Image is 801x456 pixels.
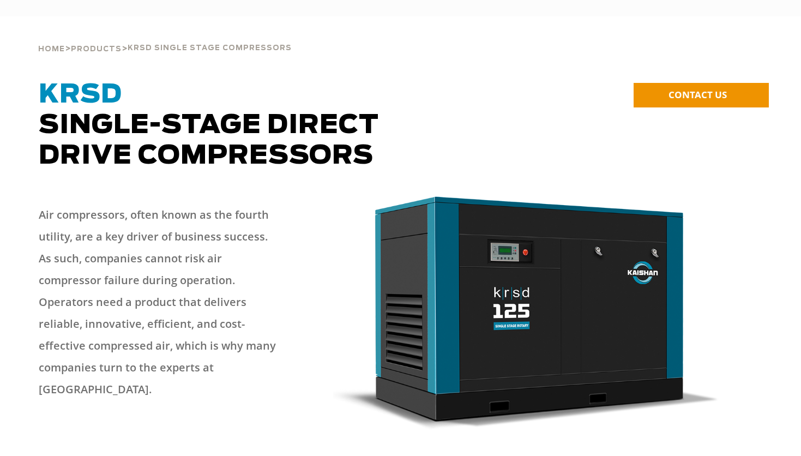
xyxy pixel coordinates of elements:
[128,45,292,52] span: krsd single stage compressors
[38,46,65,53] span: Home
[39,82,379,169] span: Single-Stage Direct Drive Compressors
[39,82,122,108] span: KRSD
[333,193,720,429] img: krsd125
[668,88,727,101] span: CONTACT US
[634,83,769,107] a: CONTACT US
[39,204,284,400] p: Air compressors, often known as the fourth utility, are a key driver of business success. As such...
[38,44,65,53] a: Home
[71,46,122,53] span: Products
[38,16,292,58] div: > >
[71,44,122,53] a: Products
